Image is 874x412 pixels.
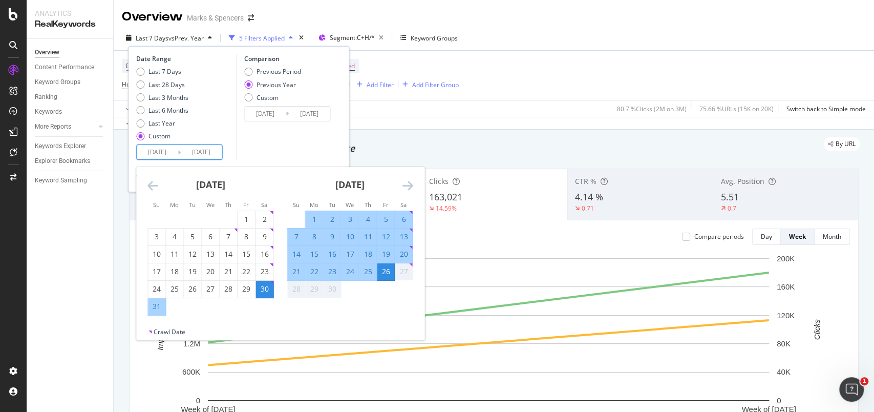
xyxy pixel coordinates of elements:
[136,93,188,102] div: Last 3 Months
[323,211,341,228] td: Selected. Tuesday, September 2, 2025
[305,249,323,259] div: 15
[292,201,299,209] small: Su
[255,249,273,259] div: 16
[148,228,166,245] td: Choose Sunday, August 3, 2025 as your check-in date. It’s available.
[257,67,301,76] div: Previous Period
[136,167,424,327] div: Calendar
[575,191,603,203] span: 4.14 %
[377,214,394,224] div: 5
[402,179,413,192] div: Move forward to switch to the next month.
[777,282,795,291] text: 160K
[35,141,106,152] a: Keywords Explorer
[395,214,412,224] div: 6
[353,78,394,91] button: Add Filter
[305,263,323,280] td: Selected. Monday, September 22, 2025
[782,100,866,117] button: Switch back to Simple mode
[255,214,273,224] div: 2
[377,249,394,259] div: 19
[255,232,273,242] div: 9
[244,93,301,102] div: Custom
[860,377,868,385] span: 1
[305,211,323,228] td: Selected. Monday, September 1, 2025
[396,30,462,46] button: Keyword Groups
[137,145,178,159] input: Start Date
[238,280,255,298] td: Choose Friday, August 29, 2025 as your check-in date. It’s available.
[377,228,395,245] td: Selected. Friday, September 12, 2025
[220,245,238,263] td: Choose Thursday, August 14, 2025 as your check-in date. It’s available.
[323,228,341,245] td: Selected. Tuesday, September 9, 2025
[220,249,237,259] div: 14
[255,284,273,294] div: 30
[359,266,376,277] div: 25
[582,204,594,213] div: 0.71
[346,201,354,209] small: We
[182,367,200,376] text: 600K
[305,228,323,245] td: Selected. Monday, September 8, 2025
[836,141,856,147] span: By URL
[699,105,774,113] div: 75.66 % URLs ( 15K on 20K )
[761,232,772,241] div: Day
[287,280,305,298] td: Not available. Sunday, September 28, 2025
[243,201,249,209] small: Fr
[323,245,341,263] td: Selected. Tuesday, September 16, 2025
[196,178,225,191] strong: [DATE]
[238,284,255,294] div: 29
[323,266,340,277] div: 23
[257,93,279,102] div: Custom
[245,107,286,121] input: Start Date
[238,232,255,242] div: 8
[154,327,185,336] div: Crawl Date
[148,301,165,312] div: 31
[777,339,791,348] text: 80K
[136,119,188,128] div: Last Year
[148,298,166,315] td: Selected. Sunday, August 31, 2025
[35,62,106,73] a: Content Performance
[184,232,201,242] div: 5
[429,176,449,186] span: Clicks
[359,232,376,242] div: 11
[166,249,183,259] div: 11
[367,80,394,89] div: Add Filter
[122,100,152,117] button: Apply
[255,245,273,263] td: Choose Saturday, August 16, 2025 as your check-in date. It’s available.
[35,62,94,73] div: Content Performance
[35,156,106,167] a: Explorer Bookmarks
[411,34,458,43] div: Keyword Groups
[777,254,795,263] text: 200K
[244,80,301,89] div: Previous Year
[341,211,359,228] td: Selected. Wednesday, September 3, 2025
[575,176,596,186] span: CTR %
[359,263,377,280] td: Selected. Thursday, September 25, 2025
[377,211,395,228] td: Selected. Friday, September 5, 2025
[220,280,238,298] td: Choose Thursday, August 28, 2025 as your check-in date. It’s available.
[184,280,202,298] td: Choose Tuesday, August 26, 2025 as your check-in date. It’s available.
[35,77,106,88] a: Keyword Groups
[35,175,87,186] div: Keyword Sampling
[196,396,200,405] text: 0
[136,34,168,43] span: Last 7 Days
[136,67,188,76] div: Last 7 Days
[35,156,90,167] div: Explorer Bookmarks
[323,284,340,294] div: 30
[341,263,359,280] td: Selected. Wednesday, September 24, 2025
[148,232,165,242] div: 3
[202,249,219,259] div: 13
[694,232,744,241] div: Compare periods
[255,266,273,277] div: 23
[35,8,105,18] div: Analytics
[398,78,459,91] button: Add Filter Group
[35,107,106,117] a: Keywords
[239,34,285,43] div: 5 Filters Applied
[359,228,377,245] td: Selected. Thursday, September 11, 2025
[341,232,358,242] div: 10
[721,176,764,186] span: Avg. Position
[220,266,237,277] div: 21
[238,211,255,228] td: Choose Friday, August 1, 2025 as your check-in date. It’s available.
[255,280,273,298] td: Selected as start date. Saturday, August 30, 2025
[721,191,739,203] span: 5.51
[148,106,188,115] div: Last 6 Months
[287,232,305,242] div: 7
[184,263,202,280] td: Choose Tuesday, August 19, 2025 as your check-in date. It’s available.
[287,266,305,277] div: 21
[126,61,145,70] span: Device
